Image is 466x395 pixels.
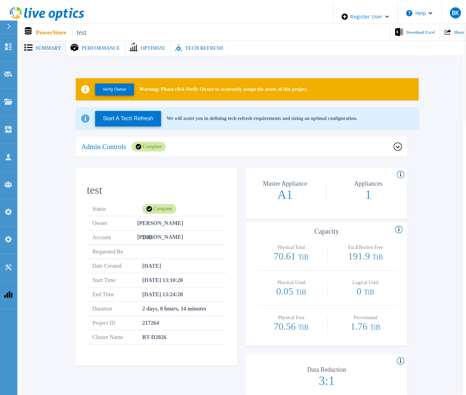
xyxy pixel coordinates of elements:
p: Data Reduction [290,366,364,373]
span: 217264 [142,316,159,330]
span: TiB [296,288,306,296]
p: 191.9 [335,251,397,262]
span: [DATE] [142,259,161,273]
span: Duration [92,302,142,316]
span: Project ID [92,316,142,330]
h2: test [87,184,226,196]
button: Verify Owner [95,83,134,96]
p: Physical Used [262,280,321,285]
span: Requested By [92,245,142,259]
span: RT-D2026 [142,330,166,344]
p: 70.61 [260,251,322,262]
p: Est.Effective Free [336,245,395,250]
span: 2 days, 0 hours, 14 minutes [142,302,206,316]
span: Owner [92,216,137,230]
span: Download Excel [406,30,435,34]
span: Summary [35,46,61,51]
p: PowerStore [36,29,86,37]
p: Physical Free [262,315,321,320]
p: Master Appliance [248,180,322,187]
p: 1 [330,188,407,201]
p: 1.76 [335,322,397,332]
div: Complete [142,204,176,214]
span: TiB [370,323,381,331]
p: Admin Controls [81,143,126,150]
span: TiB [364,288,374,296]
span: test [72,29,86,37]
div: Complete [132,142,166,152]
p: A1 [246,188,324,201]
span: BK [452,10,459,16]
span: TiB [373,253,383,261]
button: Help [398,3,441,24]
div: , [3,3,463,377]
p: Appliances [331,180,406,187]
p: Warning: Please click Verify Owner to accurately assign the assets of this project. [140,87,308,92]
button: Start A Tech Refresh [95,111,161,127]
p: 0.05 [260,287,322,297]
span: Performance [82,46,120,51]
span: Optimize [141,46,166,51]
span: Date Created [92,259,142,273]
span: [PERSON_NAME] [PERSON_NAME] [137,216,221,230]
span: TiB [298,253,309,261]
span: [DATE] 13:10:20 [142,273,183,287]
span: Account [92,231,142,244]
p: 0 [335,287,397,297]
div: Register User [333,3,398,31]
p: 3:1 [288,374,366,387]
span: [DATE] 13:24:20 [142,288,183,301]
p: Logical Used [336,280,395,285]
span: Status [92,202,142,216]
span: Start Time [92,273,142,287]
span: TiB [298,323,309,331]
span: End Time [92,288,142,301]
span: Cluster Name [92,330,142,344]
p: Provisioned [336,315,395,320]
p: Physical Total [262,245,321,250]
span: Tech Refresh [185,46,223,51]
span: Dell [142,231,152,244]
p: 70.56 [260,322,322,332]
span: Share [454,30,464,34]
p: We will assist you in defining tech refresh requirements and sizing an optimal configuration. [167,116,358,121]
